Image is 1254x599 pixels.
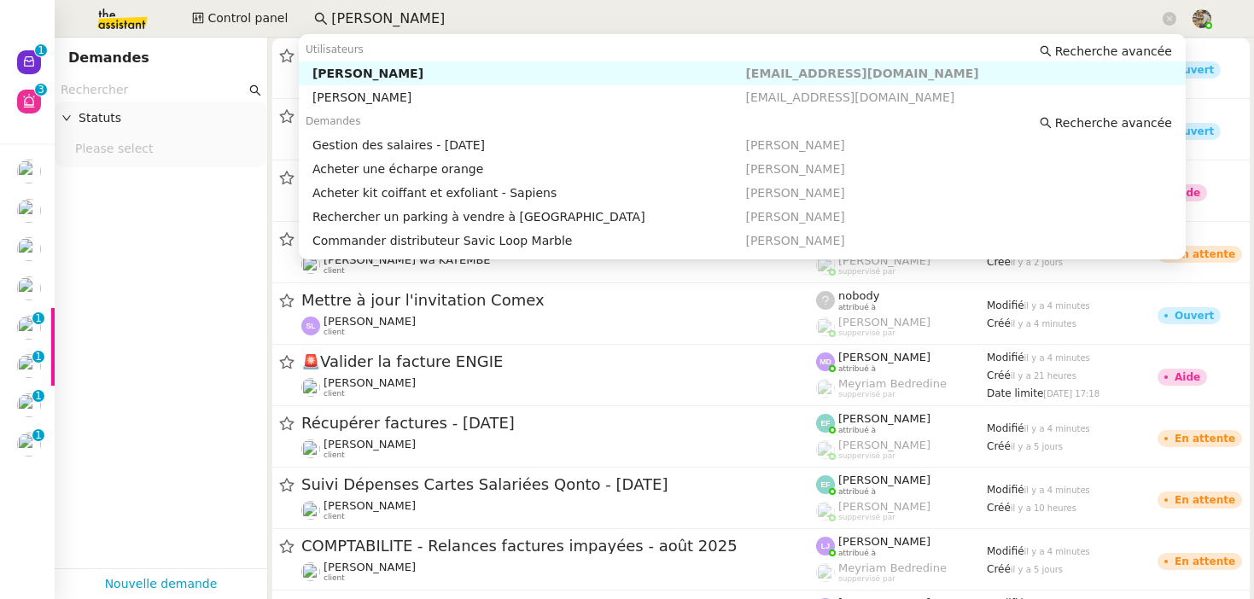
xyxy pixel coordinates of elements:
span: client [324,328,345,337]
app-user-label: attribué à [816,474,987,496]
img: users%2FyQfMwtYgTqhRP2YHWHmG2s2LYaD3%2Favatar%2Fprofile-pic.png [816,502,835,520]
app-user-label: attribué à [816,351,987,373]
div: En attente [1175,495,1235,505]
img: users%2FHIWaaSoTa5U8ssS5t403NQMyZZE3%2Favatar%2Fa4be050e-05fa-4f28-bbe7-e7e8e4788720 [17,433,41,457]
span: client [324,389,345,398]
span: Meyriam Bedredine [838,561,947,574]
input: Rechercher [331,8,1159,31]
span: attribué à [838,487,876,497]
app-user-detailed-label: client [301,253,816,276]
div: Aide [1175,188,1200,198]
div: Ouvert [1175,311,1214,321]
span: [PERSON_NAME] wa KAYEMBE [324,253,491,266]
div: Aide [1175,372,1200,382]
span: Récupérer factures - [DATE] [301,416,816,431]
span: [PERSON_NAME] [324,315,416,328]
span: Modifié [987,422,1024,434]
span: client [324,512,345,521]
span: [PERSON_NAME] [745,186,844,200]
app-user-label: suppervisé par [816,316,987,338]
app-user-detailed-label: client [301,315,816,337]
span: [PERSON_NAME] [838,351,930,363]
div: Acheter une écharpe orange [312,161,746,177]
img: users%2FHIWaaSoTa5U8ssS5t403NQMyZZE3%2Favatar%2Fa4be050e-05fa-4f28-bbe7-e7e8e4788720 [17,316,41,340]
span: [EMAIL_ADDRESS][DOMAIN_NAME] [745,90,954,104]
span: Valider la facture ENGIE [301,354,816,369]
span: client [324,451,345,460]
span: Créé [987,563,1011,575]
div: En attente [1175,556,1235,567]
img: svg [816,352,835,371]
span: Control panel [207,9,288,28]
span: il y a 21 heures [1011,371,1076,381]
p: 3 [38,84,44,99]
span: client [324,266,345,276]
img: users%2FaellJyylmXSg4jqeVbanehhyYJm1%2Favatar%2Fprofile-pic%20(4).png [816,563,835,582]
img: users%2FHIWaaSoTa5U8ssS5t403NQMyZZE3%2Favatar%2Fa4be050e-05fa-4f28-bbe7-e7e8e4788720 [17,160,41,183]
img: users%2FfjlNmCTkLiVoA3HQjY3GA5JXGxb2%2Favatar%2Fstarofservice_97480retdsc0392.png [301,501,320,520]
button: Control panel [182,7,298,31]
span: suppervisé par [838,329,895,338]
div: [PERSON_NAME] [312,66,746,81]
img: users%2FyQfMwtYgTqhRP2YHWHmG2s2LYaD3%2Favatar%2Fprofile-pic.png [816,256,835,275]
span: il y a 4 minutes [1024,424,1090,433]
span: [PERSON_NAME] [838,500,930,513]
img: users%2F47wLulqoDhMx0TTMwUcsFP5V2A23%2Favatar%2Fnokpict-removebg-preview-removebg-preview.png [301,255,320,274]
span: suppervisé par [838,451,895,461]
img: svg [816,475,835,494]
span: il y a 4 minutes [1024,547,1090,556]
img: users%2FHIWaaSoTa5U8ssS5t403NQMyZZE3%2Favatar%2Fa4be050e-05fa-4f28-bbe7-e7e8e4788720 [17,237,41,261]
span: [PERSON_NAME] [838,535,930,548]
img: users%2FHIWaaSoTa5U8ssS5t403NQMyZZE3%2Favatar%2Fa4be050e-05fa-4f28-bbe7-e7e8e4788720 [301,378,320,397]
span: attribué à [838,426,876,435]
img: users%2F0zQGGmvZECeMseaPawnreYAQQyS2%2Favatar%2Feddadf8a-b06f-4db9-91c4-adeed775bb0f [301,562,320,581]
span: Meyriam Bedredine [838,377,947,390]
span: il y a 4 minutes [1024,486,1090,495]
p: 1 [35,429,42,445]
img: users%2FaellJyylmXSg4jqeVbanehhyYJm1%2Favatar%2Fprofile-pic%20(4).png [816,379,835,398]
app-user-label: attribué à [816,535,987,557]
span: il y a 5 jours [1011,565,1063,574]
div: En attente [1175,433,1235,444]
app-user-label: suppervisé par [816,439,987,461]
span: [PERSON_NAME] [324,499,416,512]
span: Modifié [987,352,1024,363]
span: nobody [838,289,879,302]
span: [PERSON_NAME] [324,561,416,573]
span: Créé [987,317,1011,329]
nz-badge-sup: 1 [32,312,44,324]
span: Suivi Dépenses Cartes Salariées Qonto - [DATE] [301,477,816,492]
span: attribué à [838,364,876,374]
span: client [324,573,345,583]
app-user-label: attribué à [816,289,987,311]
div: [PERSON_NAME] [312,90,746,105]
span: [PERSON_NAME] [838,474,930,486]
span: Modifié [987,484,1024,496]
app-user-detailed-label: client [301,499,816,521]
span: attribué à [838,549,876,558]
span: Créé [987,440,1011,452]
a: Nouvelle demande [105,574,218,594]
span: [PERSON_NAME] [745,234,844,247]
span: suppervisé par [838,574,895,584]
span: Utilisateurs [306,44,364,55]
div: Statuts [55,102,267,135]
span: il y a 4 minutes [1024,301,1090,311]
span: Créé [987,256,1011,268]
img: users%2FHIWaaSoTa5U8ssS5t403NQMyZZE3%2Favatar%2Fa4be050e-05fa-4f28-bbe7-e7e8e4788720 [17,276,41,300]
img: svg [301,317,320,335]
span: Date limite [987,387,1043,399]
nz-badge-sup: 1 [32,390,44,402]
nz-badge-sup: 1 [32,429,44,441]
span: il y a 5 jours [1011,442,1063,451]
span: Modifié [987,299,1024,311]
img: users%2FyQfMwtYgTqhRP2YHWHmG2s2LYaD3%2Favatar%2Fprofile-pic.png [816,440,835,459]
app-user-label: suppervisé par [816,377,987,399]
span: Demandes [306,115,361,127]
span: Recherche avancée [1055,43,1172,60]
span: Modifié [987,545,1024,557]
div: Rechercher un parking à vendre à [GEOGRAPHIC_DATA] [312,209,746,224]
span: Statuts [79,108,260,128]
img: users%2FHIWaaSoTa5U8ssS5t403NQMyZZE3%2Favatar%2Fa4be050e-05fa-4f28-bbe7-e7e8e4788720 [17,354,41,378]
span: COMPTABILITE - Relances factures impayées - août 2025 [301,538,816,554]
